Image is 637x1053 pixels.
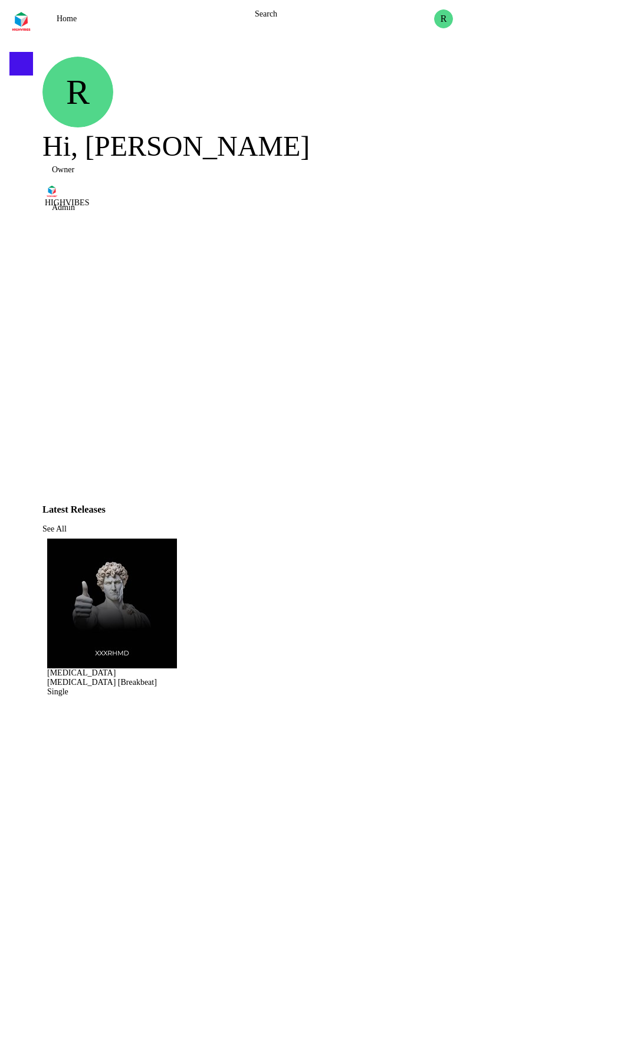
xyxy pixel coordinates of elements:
[57,14,241,24] div: Home
[52,203,623,212] div: Admin
[255,9,277,18] span: Search
[47,687,177,697] div: Single
[9,9,33,33] img: feab3aad-9b62-475c-8caf-26f15a9573ee
[47,668,177,687] div: [MEDICAL_DATA] [MEDICAL_DATA] [Breakbeat]
[42,505,632,514] h3: Latest Releases
[45,198,623,208] div: HIGHVIBES
[45,184,59,198] img: feab3aad-9b62-475c-8caf-26f15a9573ee
[434,9,453,28] div: R
[42,127,632,165] div: Hi, [PERSON_NAME]
[42,524,67,534] button: See All
[42,57,113,127] div: R
[47,539,177,668] img: e20be7c0-463b-4f6a-9219-83b89e914bdf
[52,165,623,175] div: Owner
